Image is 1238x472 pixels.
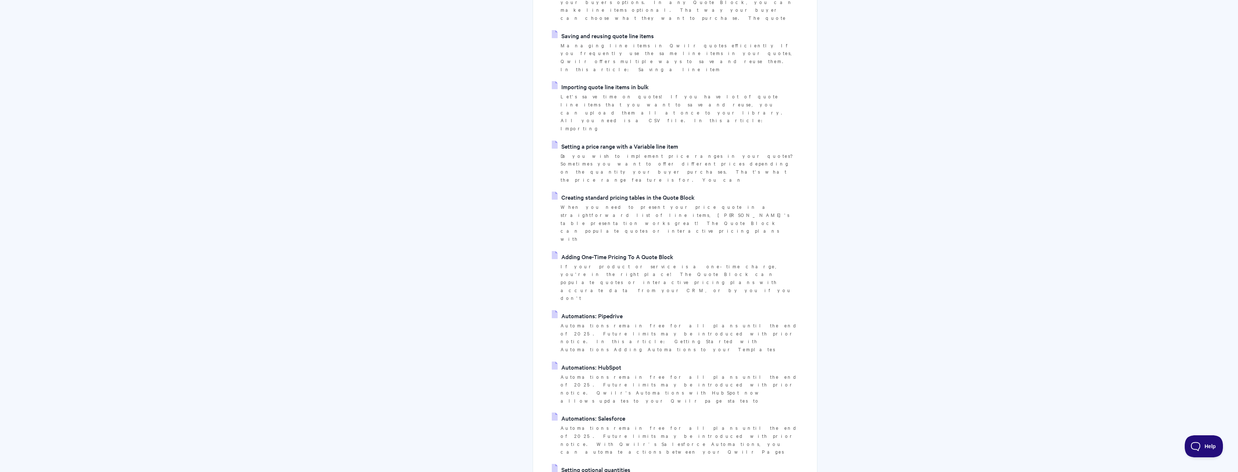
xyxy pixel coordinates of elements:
a: Adding One-Time Pricing To A Quote Block [552,251,673,262]
p: When you need to present your price quote in a straightforward list of line items, [PERSON_NAME]'... [561,203,799,243]
p: Automations remain free for all plans until the end of 2025. Future limits may be introduced with... [561,424,799,456]
p: Managing line items in Qwilr quotes efficiently If you frequently use the same line items in your... [561,41,799,73]
a: Creating standard pricing tables in the Quote Block [552,192,695,203]
p: Automations remain free for all plans until the end of 2025. Future limits may be introduced with... [561,373,799,405]
a: Saving and reusing quote line items [552,30,654,41]
a: Automations: Salesforce [552,413,625,424]
a: Setting a price range with a Variable line item [552,141,678,152]
iframe: Toggle Customer Support [1185,435,1223,457]
a: Automations: Pipedrive [552,310,623,321]
p: If your product or service is a one-time charge, you're in the right place! The Quote Block can p... [561,262,799,302]
p: Let's save time on quotes! If you have lot of quote line items that you want to save and reuse, y... [561,92,799,132]
p: Automations remain free for all plans until the end of 2025. Future limits may be introduced with... [561,322,799,353]
a: Automations: HubSpot [552,362,621,373]
a: Importing quote line items in bulk [552,81,649,92]
p: Do you wish to implement price ranges in your quotes? Sometimes you want to offer different price... [561,152,799,184]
